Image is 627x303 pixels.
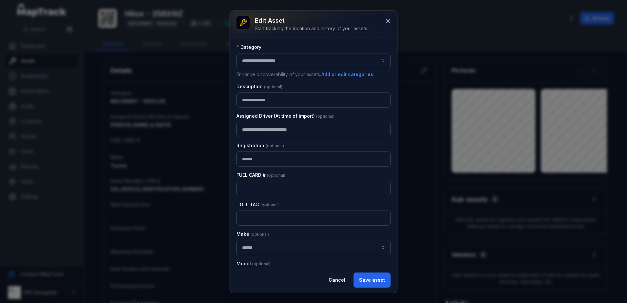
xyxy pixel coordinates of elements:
[255,25,368,32] div: Start tracking the location and history of your assets.
[236,142,284,149] label: Registration
[321,71,374,78] button: Add or edit categories
[236,172,285,178] label: FUEL CARD #
[236,240,391,255] input: asset-edit:cf[2c9a1bd6-738d-4b2a-ac98-3f96f4078ca0]-label
[354,273,391,288] button: Save asset
[255,16,368,25] h3: Edit asset
[236,231,269,237] label: Make
[236,44,261,51] label: Category
[236,83,282,90] label: Description
[236,260,271,267] label: Model
[236,71,391,78] p: Enhance discoverability of your assets.
[236,201,279,208] label: TOLL TAG
[323,273,351,288] button: Cancel
[236,113,334,119] label: Assigned Driver (At time of import)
